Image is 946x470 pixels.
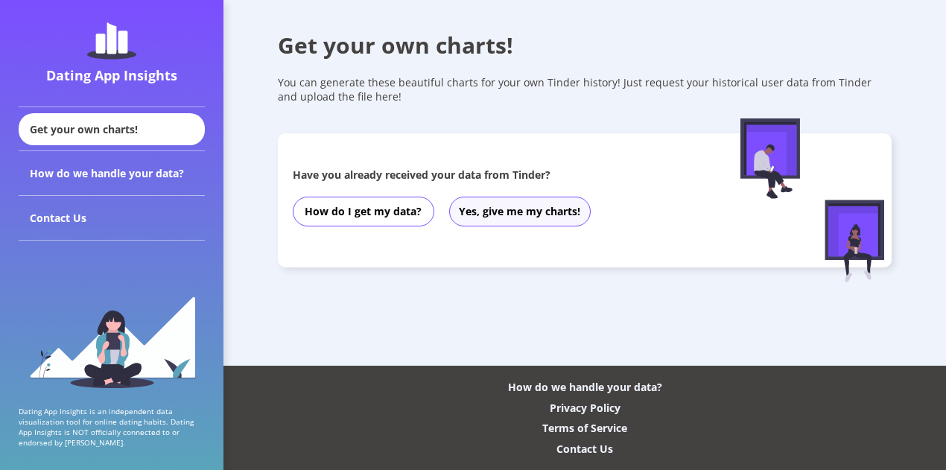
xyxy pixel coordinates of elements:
[293,197,434,226] button: How do I get my data?
[278,75,892,104] div: You can generate these beautiful charts for your own Tinder history! Just request your historical...
[449,197,591,226] button: Yes, give me my charts!
[19,151,205,196] div: How do we handle your data?
[278,30,892,60] div: Get your own charts!
[825,200,884,282] img: female-figure-sitting.afd5d174.svg
[19,196,205,241] div: Contact Us
[19,406,205,448] p: Dating App Insights is an independent data visualization tool for online dating habits. Dating Ap...
[542,421,627,435] div: Terms of Service
[508,380,662,394] div: How do we handle your data?
[550,401,620,415] div: Privacy Policy
[22,66,201,84] div: Dating App Insights
[556,442,613,456] div: Contact Us
[740,118,800,199] img: male-figure-sitting.c9faa881.svg
[87,22,136,60] img: dating-app-insights-logo.5abe6921.svg
[28,295,196,388] img: sidebar_girl.91b9467e.svg
[293,168,702,182] div: Have you already received your data from Tinder?
[19,113,205,145] div: Get your own charts!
